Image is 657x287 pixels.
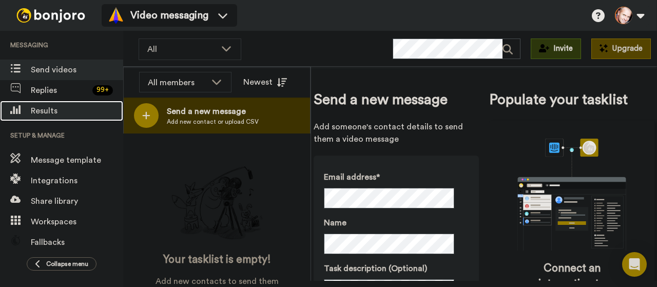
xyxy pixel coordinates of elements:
[314,90,479,110] span: Send a new message
[314,121,479,145] span: Add someone's contact details to send them a video message
[31,236,123,248] span: Fallbacks
[324,217,346,229] span: Name
[12,8,89,23] img: bj-logo-header-white.svg
[31,154,123,166] span: Message template
[167,105,259,118] span: Send a new message
[591,39,651,59] button: Upgrade
[495,139,649,251] div: animation
[166,162,268,244] img: ready-set-action.png
[31,175,123,187] span: Integrations
[31,105,123,117] span: Results
[324,262,469,275] label: Task description (Optional)
[92,85,113,95] div: 99 +
[31,216,123,228] span: Workspaces
[167,118,259,126] span: Add new contact or upload CSV
[130,8,208,23] span: Video messaging
[489,90,654,110] span: Populate your tasklist
[27,257,96,271] button: Collapse menu
[31,195,123,207] span: Share library
[163,252,271,267] span: Your tasklist is empty!
[324,171,469,183] label: Email address*
[147,43,216,55] span: All
[148,76,206,89] div: All members
[31,84,88,97] span: Replies
[46,260,88,268] span: Collapse menu
[622,252,647,277] div: Open Intercom Messenger
[31,64,123,76] span: Send videos
[236,72,295,92] button: Newest
[108,7,124,24] img: vm-color.svg
[531,39,581,59] button: Invite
